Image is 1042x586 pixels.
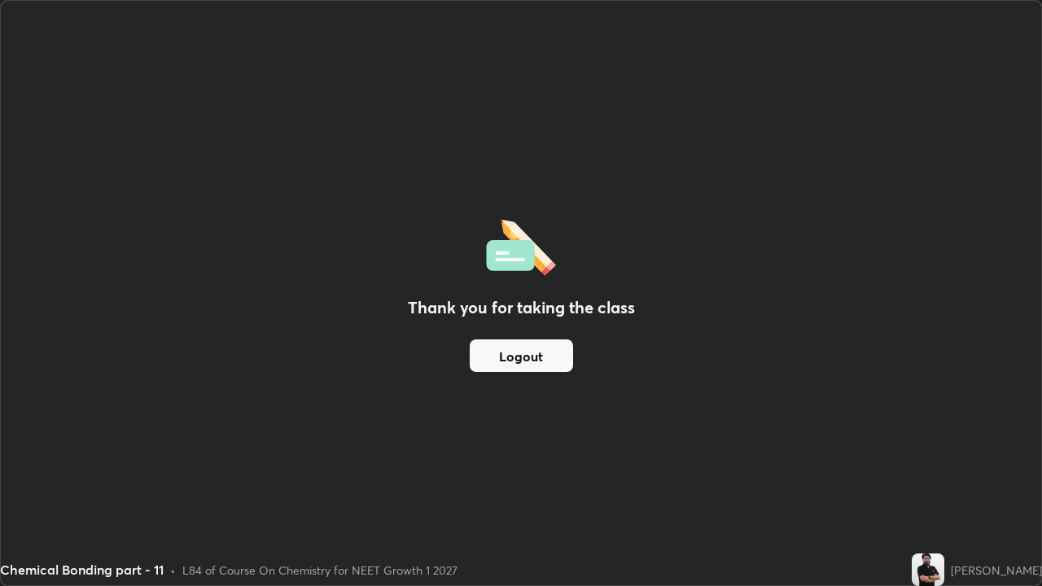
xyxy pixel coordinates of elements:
div: • [170,562,176,579]
h2: Thank you for taking the class [408,295,635,320]
div: L84 of Course On Chemistry for NEET Growth 1 2027 [182,562,458,579]
div: [PERSON_NAME] [951,562,1042,579]
button: Logout [470,339,573,372]
img: offlineFeedback.1438e8b3.svg [486,214,556,276]
img: b34798ff5e6b4ad6bbf22d8cad6d1581.jpg [912,553,944,586]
